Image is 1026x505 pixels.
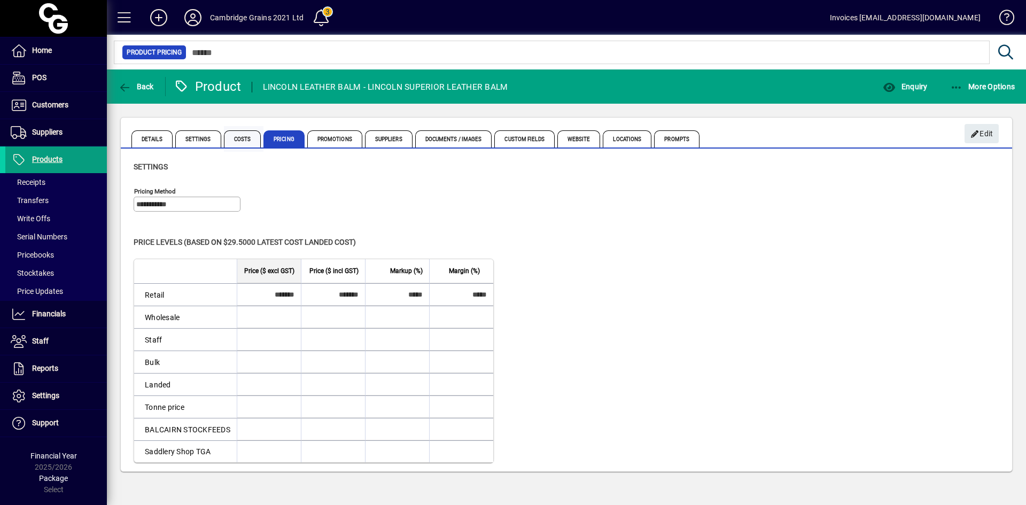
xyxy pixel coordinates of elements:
[134,418,237,440] td: BALCAIRN STOCKFEEDS
[39,474,68,483] span: Package
[174,78,242,95] div: Product
[883,82,927,91] span: Enquiry
[307,130,362,147] span: Promotions
[449,265,480,277] span: Margin (%)
[107,77,166,96] app-page-header-button: Back
[970,125,993,143] span: Edit
[11,214,50,223] span: Write Offs
[134,395,237,418] td: Tonne price
[5,191,107,209] a: Transfers
[134,238,356,246] span: Price levels (based on $29.5000 Latest cost landed cost)
[134,328,237,351] td: Staff
[5,209,107,228] a: Write Offs
[5,37,107,64] a: Home
[415,130,492,147] span: Documents / Images
[134,283,237,306] td: Retail
[654,130,699,147] span: Prompts
[176,8,210,27] button: Profile
[32,73,46,82] span: POS
[32,337,49,345] span: Staff
[224,130,261,147] span: Costs
[11,178,45,187] span: Receipts
[603,130,651,147] span: Locations
[5,264,107,282] a: Stocktakes
[32,155,63,164] span: Products
[244,265,294,277] span: Price ($ excl GST)
[950,82,1015,91] span: More Options
[134,373,237,395] td: Landed
[5,410,107,437] a: Support
[5,173,107,191] a: Receipts
[32,100,68,109] span: Customers
[32,391,59,400] span: Settings
[11,269,54,277] span: Stocktakes
[134,306,237,328] td: Wholesale
[830,9,981,26] div: Invoices [EMAIL_ADDRESS][DOMAIN_NAME]
[11,196,49,205] span: Transfers
[365,130,413,147] span: Suppliers
[390,265,423,277] span: Markup (%)
[880,77,930,96] button: Enquiry
[309,265,359,277] span: Price ($ incl GST)
[5,228,107,246] a: Serial Numbers
[32,46,52,55] span: Home
[494,130,554,147] span: Custom Fields
[5,383,107,409] a: Settings
[5,65,107,91] a: POS
[134,162,168,171] span: Settings
[5,328,107,355] a: Staff
[263,130,305,147] span: Pricing
[32,364,58,372] span: Reports
[11,287,63,296] span: Price Updates
[11,251,54,259] span: Pricebooks
[127,47,182,58] span: Product Pricing
[965,124,999,143] button: Edit
[263,79,508,96] div: LINCOLN LEATHER BALM - LINCOLN SUPERIOR LEATHER BALM
[11,232,67,241] span: Serial Numbers
[134,440,237,462] td: Saddlery Shop TGA
[32,309,66,318] span: Financials
[210,9,304,26] div: Cambridge Grains 2021 Ltd
[5,92,107,119] a: Customers
[134,351,237,373] td: Bulk
[134,188,176,195] mat-label: Pricing method
[118,82,154,91] span: Back
[5,119,107,146] a: Suppliers
[5,282,107,300] a: Price Updates
[557,130,601,147] span: Website
[947,77,1018,96] button: More Options
[175,130,221,147] span: Settings
[142,8,176,27] button: Add
[131,130,173,147] span: Details
[5,301,107,328] a: Financials
[30,452,77,460] span: Financial Year
[32,418,59,427] span: Support
[5,355,107,382] a: Reports
[115,77,157,96] button: Back
[5,246,107,264] a: Pricebooks
[991,2,1013,37] a: Knowledge Base
[32,128,63,136] span: Suppliers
